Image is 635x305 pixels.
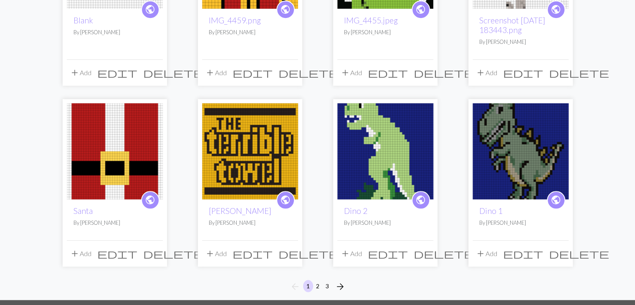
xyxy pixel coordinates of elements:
[473,65,500,81] button: Add
[97,249,137,259] i: Edit
[551,193,561,206] span: public
[276,246,342,262] button: Delete
[202,246,230,262] button: Add
[73,15,93,25] a: Blank
[365,246,411,262] button: Edit
[73,219,156,227] p: By [PERSON_NAME]
[276,65,342,81] button: Delete
[278,67,339,79] span: delete
[414,67,474,79] span: delete
[145,192,155,208] i: public
[94,246,140,262] button: Edit
[473,246,500,262] button: Add
[479,219,562,227] p: By [PERSON_NAME]
[280,192,291,208] i: public
[141,0,159,19] a: public
[287,280,349,293] nav: Page navigation
[97,68,137,78] i: Edit
[67,146,163,154] a: Santa
[230,246,276,262] button: Edit
[551,192,561,208] i: public
[209,206,271,216] a: [PERSON_NAME]
[140,246,206,262] button: Delete
[500,65,546,81] button: Edit
[233,249,273,259] i: Edit
[140,65,206,81] button: Delete
[278,248,339,259] span: delete
[344,28,427,36] p: By [PERSON_NAME]
[141,191,159,209] a: public
[415,193,426,206] span: public
[344,206,367,216] a: Dino 2
[344,219,427,227] p: By [PERSON_NAME]
[145,1,155,18] i: public
[280,1,291,18] i: public
[551,3,561,16] span: public
[479,38,562,46] p: By [PERSON_NAME]
[411,246,477,262] button: Delete
[335,281,345,292] span: arrow_forward
[479,15,545,35] a: Screenshot [DATE] 183443.png
[337,65,365,81] button: Add
[547,191,565,209] a: public
[551,1,561,18] i: public
[280,193,291,206] span: public
[209,28,291,36] p: By [PERSON_NAME]
[368,68,408,78] i: Edit
[473,103,569,199] img: Screenshot 2025-09-21 162043.png
[280,3,291,16] span: public
[476,248,486,259] span: add
[547,0,565,19] a: public
[205,248,215,259] span: add
[67,65,94,81] button: Add
[479,206,503,216] a: Dino 1
[67,103,163,199] img: Santa
[503,67,543,79] span: edit
[209,219,291,227] p: By [PERSON_NAME]
[340,67,350,79] span: add
[368,248,408,259] span: edit
[549,248,609,259] span: delete
[503,68,543,78] i: Edit
[412,0,430,19] a: public
[276,191,295,209] a: public
[415,1,426,18] i: public
[67,246,94,262] button: Add
[233,67,273,79] span: edit
[276,0,295,19] a: public
[70,248,80,259] span: add
[313,280,323,292] button: 2
[503,249,543,259] i: Edit
[415,3,426,16] span: public
[143,248,203,259] span: delete
[344,15,398,25] a: IMG_4455.jpeg
[476,67,486,79] span: add
[368,67,408,79] span: edit
[414,248,474,259] span: delete
[411,65,477,81] button: Delete
[546,246,612,262] button: Delete
[415,192,426,208] i: public
[473,146,569,154] a: Screenshot 2025-09-21 162043.png
[145,193,155,206] span: public
[73,206,93,216] a: Santa
[145,3,155,16] span: public
[503,248,543,259] span: edit
[233,248,273,259] span: edit
[412,191,430,209] a: public
[230,65,276,81] button: Edit
[335,282,345,292] i: Next
[94,65,140,81] button: Edit
[205,67,215,79] span: add
[337,103,433,199] img: Screenshot 2025-09-21 154606.png
[337,146,433,154] a: Screenshot 2025-09-21 154606.png
[202,103,298,199] img: IMG_4435.webp
[233,68,273,78] i: Edit
[202,146,298,154] a: IMG_4435.webp
[97,248,137,259] span: edit
[368,249,408,259] i: Edit
[202,65,230,81] button: Add
[546,65,612,81] button: Delete
[209,15,261,25] a: IMG_4459.png
[97,67,137,79] span: edit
